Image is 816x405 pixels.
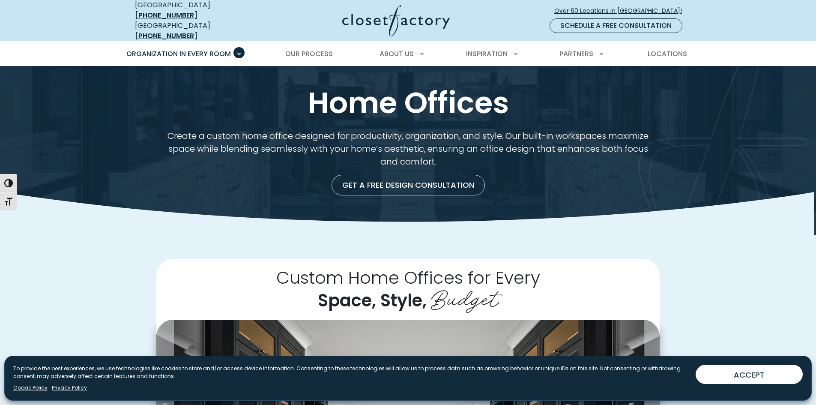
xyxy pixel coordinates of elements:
[559,49,593,59] span: Partners
[318,288,427,312] span: Space, Style,
[135,31,197,41] a: [PHONE_NUMBER]
[466,49,508,59] span: Inspiration
[648,49,687,59] span: Locations
[554,3,689,18] a: Over 60 Locations in [GEOGRAPHIC_DATA]!
[276,266,540,290] span: Custom Home Offices for Every
[550,18,682,33] a: Schedule a Free Consultation
[332,175,485,195] a: Get a Free Design Consultation
[431,279,499,314] span: Budget
[156,129,660,168] p: Create a custom home office designed for productivity, organization, and style. Our built-in work...
[135,21,259,41] div: [GEOGRAPHIC_DATA]
[554,6,689,15] span: Over 60 Locations in [GEOGRAPHIC_DATA]!
[342,5,450,36] img: Closet Factory Logo
[52,384,87,392] a: Privacy Policy
[380,49,414,59] span: About Us
[13,384,48,392] a: Cookie Policy
[126,49,231,59] span: Organization in Every Room
[285,49,333,59] span: Our Process
[120,42,696,66] nav: Primary Menu
[13,365,689,380] p: To provide the best experiences, we use technologies like cookies to store and/or access device i...
[133,87,683,119] h1: Home Offices
[135,10,197,20] a: [PHONE_NUMBER]
[696,365,803,384] button: ACCEPT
